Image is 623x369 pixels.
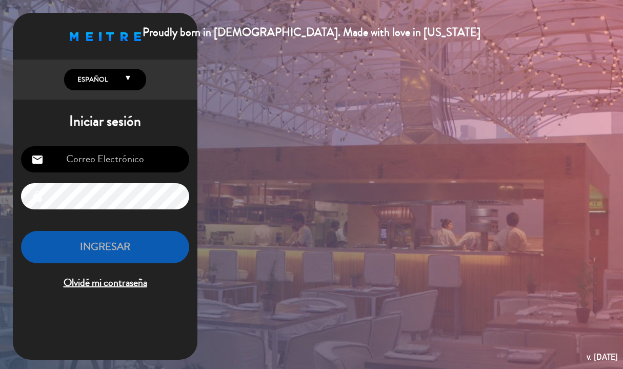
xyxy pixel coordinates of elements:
[587,350,618,364] div: v. [DATE]
[21,146,189,172] input: Correo Electrónico
[13,113,197,130] h1: Iniciar sesión
[21,275,189,292] span: Olvidé mi contraseña
[31,190,44,203] i: lock
[21,231,189,263] button: INGRESAR
[31,153,44,166] i: email
[75,74,108,85] span: Español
